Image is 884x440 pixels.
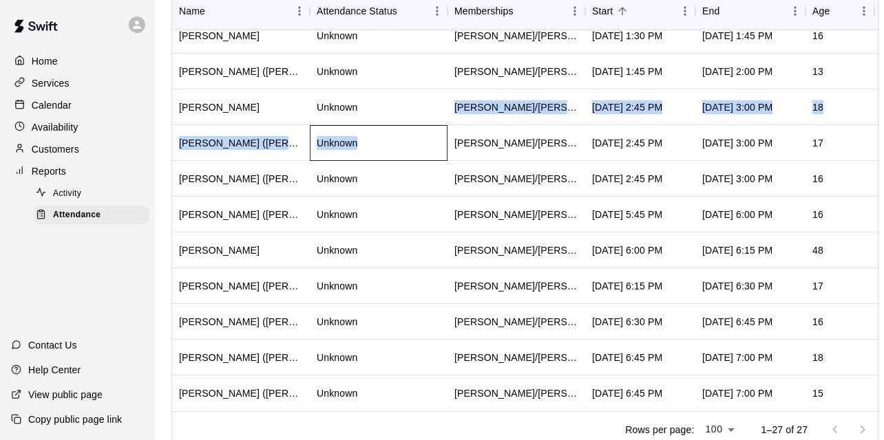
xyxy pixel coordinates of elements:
div: Todd/Brad - Month to Month Membership - 2x per week [454,351,578,364]
div: Unknown [317,136,357,150]
div: Aidan McGarry (Brian McGarry) [179,386,303,400]
div: Unknown [317,29,357,43]
button: Sort [514,1,533,21]
div: Aug 14, 2025, 6:15 PM [702,243,772,257]
div: Unknown [317,172,357,186]
div: Unknown [317,100,357,114]
a: Reports [11,161,144,181]
p: View public page [28,388,103,401]
div: Aug 14, 2025, 2:00 PM [702,65,772,78]
div: Aug 14, 2025, 6:45 PM [702,315,772,329]
div: John Cadier (John Cadier) [179,208,303,221]
button: Sort [397,1,417,21]
p: Copy public page link [28,412,122,426]
div: Aug 14, 2025, 3:00 PM [702,136,772,150]
div: Maxwell Bahr [179,100,260,114]
div: Jose Melendez [179,243,260,257]
div: Unknown [317,208,357,221]
div: Aug 14, 2025, 1:45 PM [592,65,662,78]
div: Attendance [33,206,149,225]
a: Home [11,51,144,71]
button: Menu [675,1,695,21]
a: Activity [33,183,155,204]
div: Unknown [317,386,357,400]
button: Sort [719,1,739,21]
div: Aug 14, 2025, 1:30 PM [592,29,662,43]
div: Unknown [317,315,357,329]
div: 18 [812,351,823,364]
div: Sean FIalcowitz (John fialcowitz) [179,351,303,364]
div: 48 [812,243,823,257]
div: 100 [699,419,739,439]
p: Calendar [32,98,72,112]
div: Todd/Brad - Full Year Member Unlimited [454,136,578,150]
div: Max Koller (Keith Koller) [179,172,303,186]
div: 16 [812,208,823,221]
div: Unknown [317,65,357,78]
div: Aug 14, 2025, 6:15 PM [592,279,662,293]
div: 16 [812,315,823,329]
div: Rocco Palumbo (Anthony Palumbo) [179,65,303,78]
div: 16 [812,172,823,186]
div: 17 [812,136,823,150]
div: Unknown [317,351,357,364]
span: Attendance [53,208,101,222]
p: 1–27 of 27 [761,423,808,437]
div: Aug 14, 2025, 1:45 PM [702,29,772,43]
p: Availability [32,120,78,134]
div: Aug 14, 2025, 3:00 PM [702,100,772,114]
div: Aug 14, 2025, 6:30 PM [702,279,772,293]
a: Availability [11,117,144,137]
div: Victor Prignano (Karen Prignano) [179,315,303,329]
div: Todd/Brad - Monthly 1x per Week [454,279,578,293]
div: 15 [812,386,823,400]
div: Todd/Brad - Monthly 1x per Week [454,65,578,78]
button: Menu [427,1,448,21]
div: Tom/Mike - 3 Month Membership - 2x per week [454,208,578,221]
div: Aug 14, 2025, 6:00 PM [592,243,662,257]
div: Harrison Choi (Hing Choi) [179,279,303,293]
div: Activity [33,184,149,203]
div: Aug 14, 2025, 2:45 PM [592,172,662,186]
button: Sort [830,1,849,21]
div: Tom/Mike - 3 Month Membership - 2x per week [454,29,578,43]
button: Menu [785,1,806,21]
div: Aug 14, 2025, 2:45 PM [592,100,662,114]
div: 16 [812,29,823,43]
div: Aug 14, 2025, 6:00 PM [702,208,772,221]
p: Home [32,54,58,68]
a: Attendance [33,204,155,225]
div: Todd/Brad - Month to Month Membership - 2x per week [454,315,578,329]
button: Sort [205,1,224,21]
p: Customers [32,142,79,156]
div: 13 [812,65,823,78]
div: 17 [812,279,823,293]
p: Contact Us [28,338,77,352]
p: Help Center [28,363,81,377]
div: Todd/Brad - Monthly 1x per Week [454,100,578,114]
div: Aug 14, 2025, 3:00 PM [702,172,772,186]
div: 18 [812,100,823,114]
a: Calendar [11,95,144,115]
div: Aug 14, 2025, 7:00 PM [702,351,772,364]
button: Sort [613,1,632,21]
div: Unknown [317,279,357,293]
p: Rows per page: [625,423,694,437]
div: Aug 14, 2025, 6:30 PM [592,315,662,329]
div: Aug 14, 2025, 2:45 PM [592,136,662,150]
div: Tom/Mike - Full Year Member Unlimited , Todd/Brad - Full Year Member Unlimited [454,386,578,400]
div: Landon Bolan [179,29,260,43]
button: Menu [565,1,585,21]
a: Customers [11,139,144,159]
a: Services [11,73,144,93]
span: Activity [53,187,81,201]
p: Services [32,76,70,90]
div: Aug 14, 2025, 6:45 PM [592,351,662,364]
div: Todd/Brad - Full Year Member Unlimited [454,172,578,186]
